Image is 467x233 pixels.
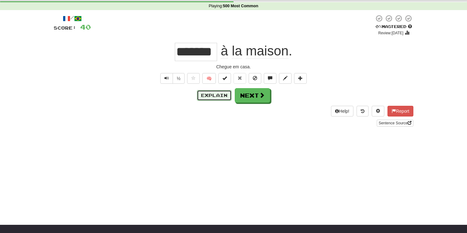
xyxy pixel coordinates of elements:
button: Favorite sentence (alt+f) [187,73,200,84]
span: . [217,43,292,59]
div: Mastered [374,24,413,30]
button: Edit sentence (alt+d) [279,73,292,84]
span: 40 [80,23,91,31]
small: Review: [DATE] [378,31,404,35]
span: la [232,43,242,59]
button: Help! [331,106,353,116]
span: 0 % [375,24,382,29]
button: Play sentence audio (ctl+space) [160,73,173,84]
a: Sentence Source [377,120,413,127]
button: Set this sentence to 100% Mastered (alt+m) [218,73,231,84]
div: Text-to-speech controls [159,73,185,84]
div: Chegue em casa. [54,64,413,70]
div: / [54,14,91,22]
button: Round history (alt+y) [357,106,369,116]
button: Reset to 0% Mastered (alt+r) [233,73,246,84]
button: ½ [173,73,185,84]
button: Report [387,106,413,116]
strong: 500 Most Common [223,4,258,8]
span: à [221,43,228,59]
button: Add to collection (alt+a) [294,73,307,84]
span: Score: [54,25,76,31]
button: 🧠 [202,73,216,84]
button: Discuss sentence (alt+u) [264,73,276,84]
span: maison [246,43,288,59]
button: Ignore sentence (alt+i) [249,73,261,84]
button: Explain [197,90,232,101]
button: Next [235,88,270,103]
